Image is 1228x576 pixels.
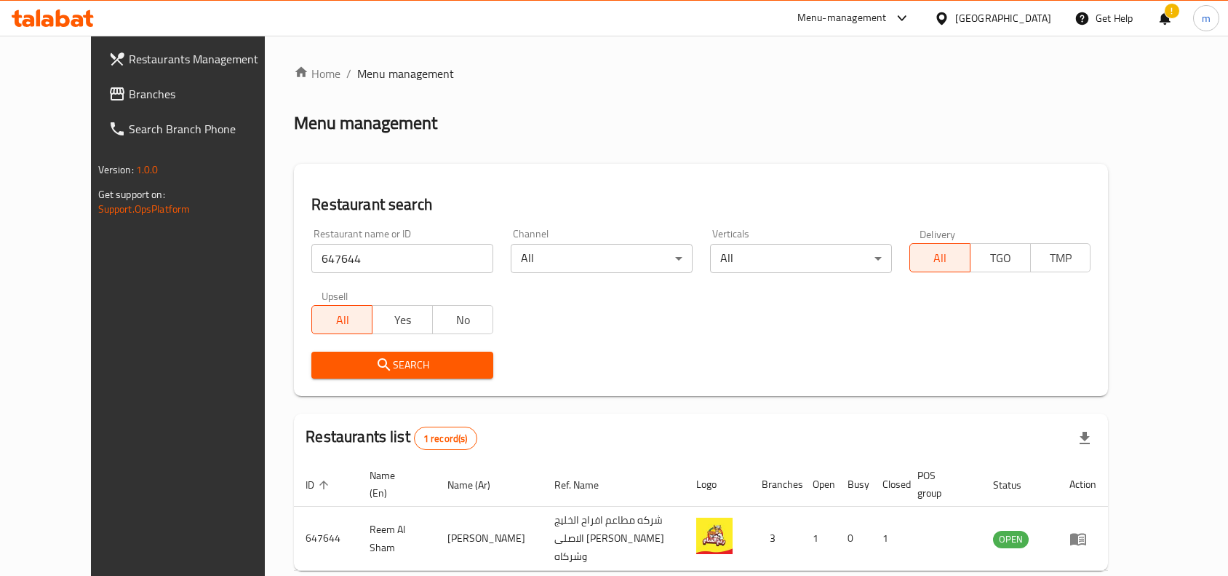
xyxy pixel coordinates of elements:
[917,467,965,502] span: POS group
[136,160,159,179] span: 1.0.0
[685,462,750,507] th: Logo
[447,476,509,494] span: Name (Ar)
[797,9,887,27] div: Menu-management
[1030,243,1091,272] button: TMP
[871,507,906,571] td: 1
[322,291,348,301] label: Upsell
[346,65,351,82] li: /
[554,476,618,494] span: Ref. Name
[311,194,1091,216] h2: Restaurant search
[432,305,493,334] button: No
[311,244,493,273] input: Search for restaurant name or ID..
[543,507,685,571] td: شركه مطاعم افراح الخليج الاصلى [PERSON_NAME] وشركاه
[294,111,437,135] h2: Menu management
[1037,248,1085,269] span: TMP
[1202,10,1211,26] span: m
[836,507,871,571] td: 0
[311,305,372,334] button: All
[1069,530,1096,548] div: Menu
[909,243,970,272] button: All
[311,352,493,379] button: Search
[97,42,296,76] a: Restaurants Management
[98,160,134,179] span: Version:
[306,476,333,494] span: ID
[318,309,367,331] span: All
[294,65,1108,82] nav: breadcrumb
[710,244,892,273] div: All
[415,432,477,446] span: 1 record(s)
[358,507,435,571] td: Reem Al Sham
[955,10,1051,26] div: [GEOGRAPHIC_DATA]
[750,507,801,571] td: 3
[993,531,1029,548] span: OPEN
[993,531,1029,548] div: OPEN
[294,507,358,571] td: 647644
[436,507,543,571] td: [PERSON_NAME]
[370,467,418,502] span: Name (En)
[357,65,454,82] span: Menu management
[871,462,906,507] th: Closed
[511,244,693,273] div: All
[294,462,1108,571] table: enhanced table
[129,50,284,68] span: Restaurants Management
[323,356,482,374] span: Search
[801,507,836,571] td: 1
[750,462,801,507] th: Branches
[414,427,477,450] div: Total records count
[97,76,296,111] a: Branches
[696,518,733,554] img: Reem Al Sham
[976,248,1025,269] span: TGO
[129,120,284,138] span: Search Branch Phone
[97,111,296,146] a: Search Branch Phone
[920,229,956,239] label: Delivery
[294,65,340,82] a: Home
[439,309,487,331] span: No
[970,243,1031,272] button: TGO
[916,248,965,269] span: All
[1067,421,1102,456] div: Export file
[98,185,165,204] span: Get support on:
[98,200,191,218] a: Support.OpsPlatform
[129,85,284,103] span: Branches
[306,426,477,450] h2: Restaurants list
[836,462,871,507] th: Busy
[993,476,1040,494] span: Status
[801,462,836,507] th: Open
[1058,462,1108,507] th: Action
[378,309,427,331] span: Yes
[372,305,433,334] button: Yes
